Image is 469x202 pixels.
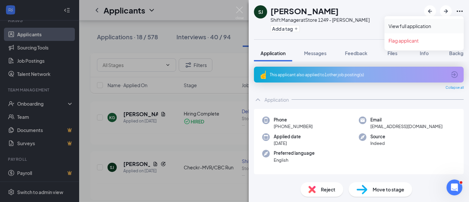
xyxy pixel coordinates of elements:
span: Source [370,133,385,140]
span: Move to stage [373,186,404,193]
svg: ArrowRight [442,7,450,15]
button: ArrowRight [440,5,452,17]
span: Files [388,50,397,56]
span: Feedback [345,50,367,56]
button: PlusAdd a tag [270,25,300,32]
span: Applied date [274,133,301,140]
button: ArrowLeftNew [424,5,436,17]
svg: ArrowLeftNew [426,7,434,15]
span: [EMAIL_ADDRESS][DOMAIN_NAME] [370,123,443,130]
div: This applicant also applied to 1 other job posting(s) [270,72,447,78]
span: [DATE] [274,140,301,147]
span: English [274,157,315,163]
svg: ChevronUp [254,96,262,104]
span: Info [420,50,429,56]
span: Collapse all [446,85,464,90]
iframe: Intercom live chat [447,180,462,195]
span: Messages [304,50,327,56]
svg: Ellipses [456,7,464,15]
h1: [PERSON_NAME] [270,5,339,17]
svg: Plus [294,27,298,31]
span: Email [370,117,443,123]
span: Preferred language [274,150,315,156]
span: Phone [274,117,313,123]
div: Shift Manager at Store 1249 - [PERSON_NAME] [270,17,370,23]
span: Application [261,50,286,56]
span: [PHONE_NUMBER] [274,123,313,130]
span: Indeed [370,140,385,147]
span: Reject [321,186,335,193]
div: Application [265,96,289,103]
svg: ArrowCircle [451,71,458,79]
a: View full application [389,23,460,29]
div: SJ [258,9,263,15]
